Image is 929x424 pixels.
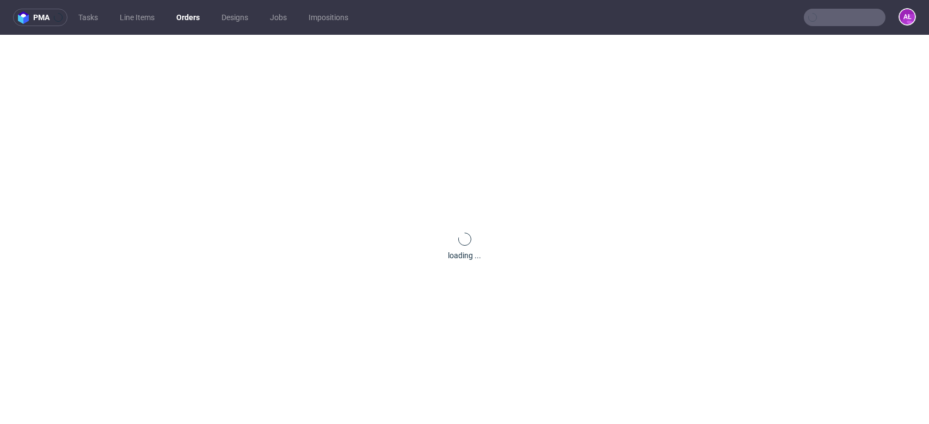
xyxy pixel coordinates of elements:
[263,9,293,26] a: Jobs
[302,9,355,26] a: Impositions
[215,9,255,26] a: Designs
[72,9,104,26] a: Tasks
[13,9,67,26] button: pma
[113,9,161,26] a: Line Items
[448,250,481,261] div: loading ...
[900,9,915,24] figcaption: AŁ
[170,9,206,26] a: Orders
[33,14,50,21] span: pma
[18,11,33,24] img: logo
